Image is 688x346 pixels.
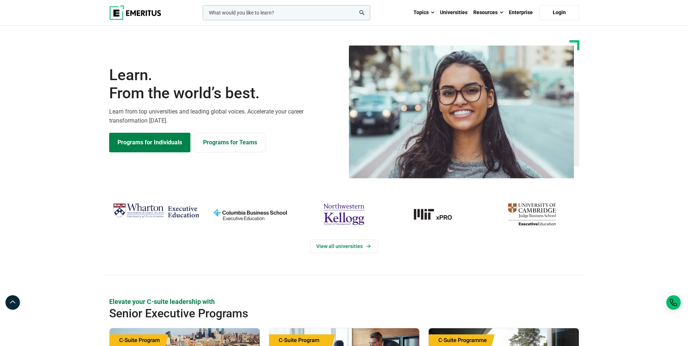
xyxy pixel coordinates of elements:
[349,45,574,178] img: Learn from the world's best
[489,200,575,228] img: cambridge-judge-business-school
[301,200,387,228] img: northwestern-kellogg
[109,306,532,321] h2: Senior Executive Programs
[395,200,481,228] img: MIT xPRO
[109,297,579,306] p: Elevate your C-suite leadership with
[395,200,481,228] a: MIT-xPRO
[109,107,340,125] p: Learn from top universities and leading global voices. Accelerate your career transformation [DATE].
[109,66,340,103] h1: Learn.
[207,200,293,228] img: columbia-business-school
[310,239,378,253] a: View Universities
[109,84,340,102] span: From the world’s best.
[203,5,370,20] input: woocommerce-product-search-field-0
[113,200,199,222] img: Wharton Executive Education
[109,133,190,152] a: Explore Programs
[539,5,579,20] a: Login
[195,133,265,152] a: Explore for Business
